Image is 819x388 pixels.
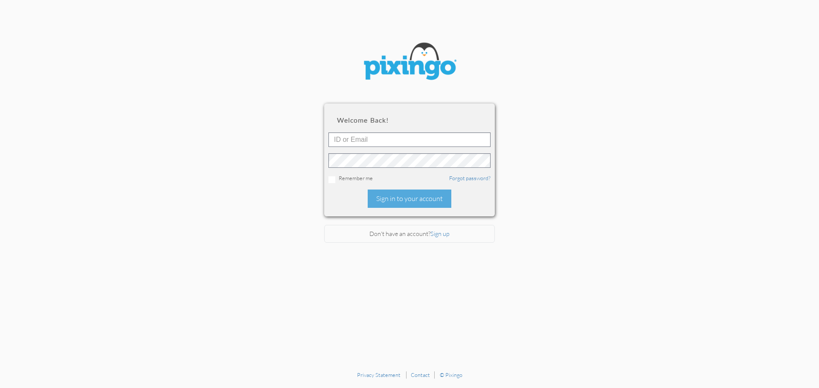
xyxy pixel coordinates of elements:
img: pixingo logo [358,38,461,86]
div: Remember me [328,174,491,183]
div: Sign in to your account [368,190,451,208]
a: Privacy Statement [357,371,401,378]
a: Contact [411,371,430,378]
input: ID or Email [328,132,491,147]
div: Don't have an account? [324,225,495,243]
a: Forgot password? [449,175,491,181]
a: Sign up [430,230,450,237]
a: © Pixingo [440,371,462,378]
h2: Welcome back! [337,116,482,124]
